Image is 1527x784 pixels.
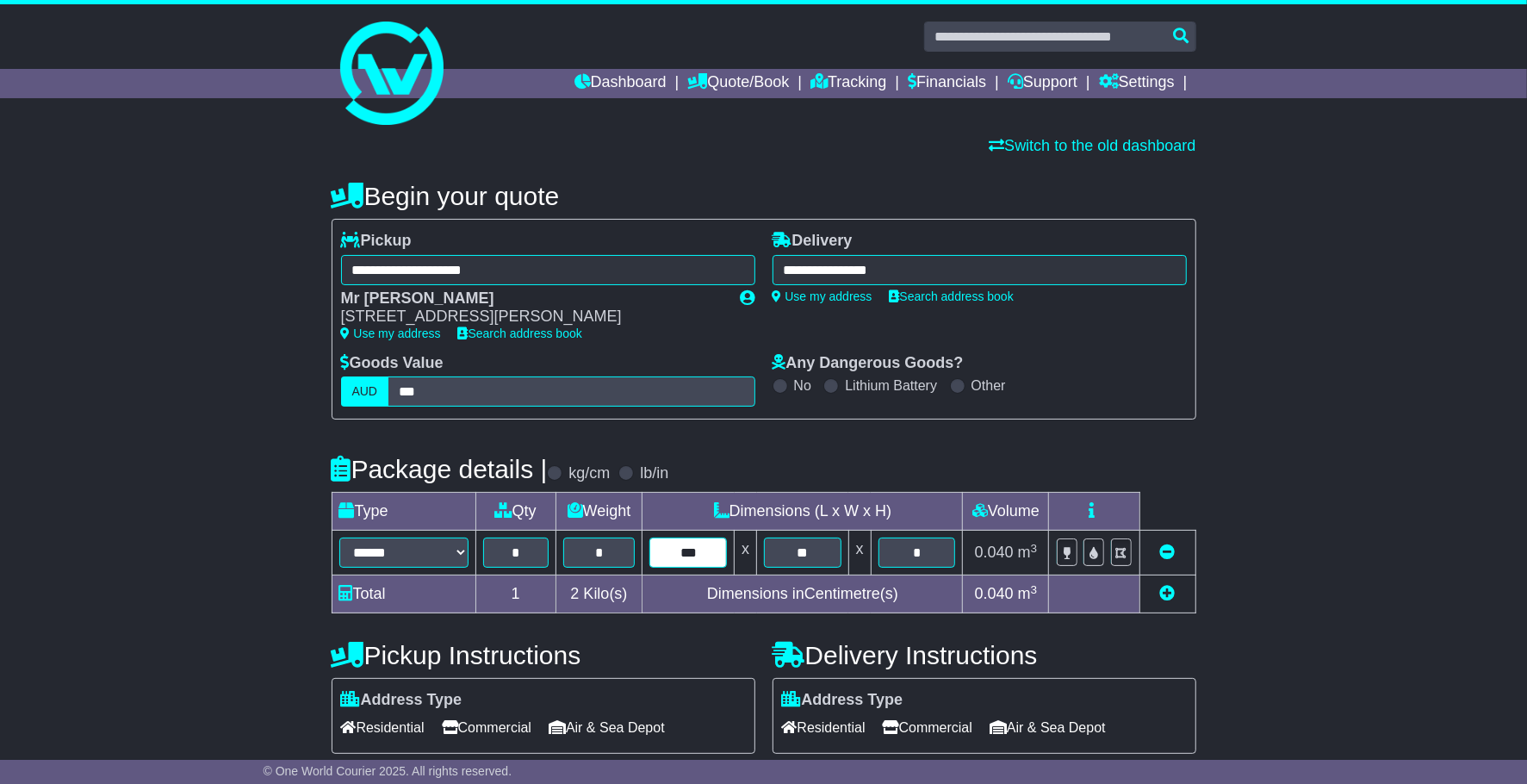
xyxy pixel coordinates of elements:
td: Dimensions (L x W x H) [642,493,963,531]
label: AUD [341,376,389,407]
div: Mr [PERSON_NAME] [341,289,723,308]
label: lb/in [640,464,668,483]
a: Support [1008,69,1077,98]
span: m [1018,544,1038,561]
label: kg/cm [568,464,610,483]
label: Lithium Battery [845,377,937,394]
label: Other [971,377,1006,394]
a: Search address book [458,327,582,340]
td: Qty [475,493,556,531]
span: Air & Sea Depot [990,714,1106,741]
td: x [735,531,757,576]
h4: Pickup Instructions [332,641,755,669]
span: Commercial [883,714,972,741]
a: Settings [1099,69,1175,98]
td: x [848,531,871,576]
h4: Delivery Instructions [773,641,1196,669]
label: Address Type [341,691,462,710]
td: 1 [475,576,556,613]
td: Type [332,493,475,531]
label: Address Type [782,691,903,710]
label: Pickup [341,232,412,251]
td: Volume [963,493,1049,531]
label: Goods Value [341,354,444,373]
a: Add new item [1160,585,1176,602]
a: Switch to the old dashboard [989,137,1195,154]
span: Air & Sea Depot [549,714,665,741]
a: Financials [908,69,986,98]
span: 0.040 [975,544,1014,561]
td: Weight [556,493,642,531]
h4: Package details | [332,455,548,483]
div: [STREET_ADDRESS][PERSON_NAME] [341,308,723,327]
span: Residential [341,714,425,741]
td: Dimensions in Centimetre(s) [642,576,963,613]
a: Use my address [341,327,441,340]
span: Commercial [442,714,531,741]
a: Tracking [810,69,886,98]
a: Use my address [773,289,872,303]
label: Any Dangerous Goods? [773,354,964,373]
label: No [794,377,811,394]
a: Search address book [890,289,1014,303]
span: 2 [570,585,579,602]
sup: 3 [1031,542,1038,555]
sup: 3 [1031,583,1038,596]
span: © One World Courier 2025. All rights reserved. [264,764,512,778]
a: Remove this item [1160,544,1176,561]
a: Quote/Book [687,69,789,98]
a: Dashboard [574,69,667,98]
span: 0.040 [975,585,1014,602]
span: Residential [782,714,866,741]
h4: Begin your quote [332,182,1196,210]
span: m [1018,585,1038,602]
td: Kilo(s) [556,576,642,613]
td: Total [332,576,475,613]
label: Delivery [773,232,853,251]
